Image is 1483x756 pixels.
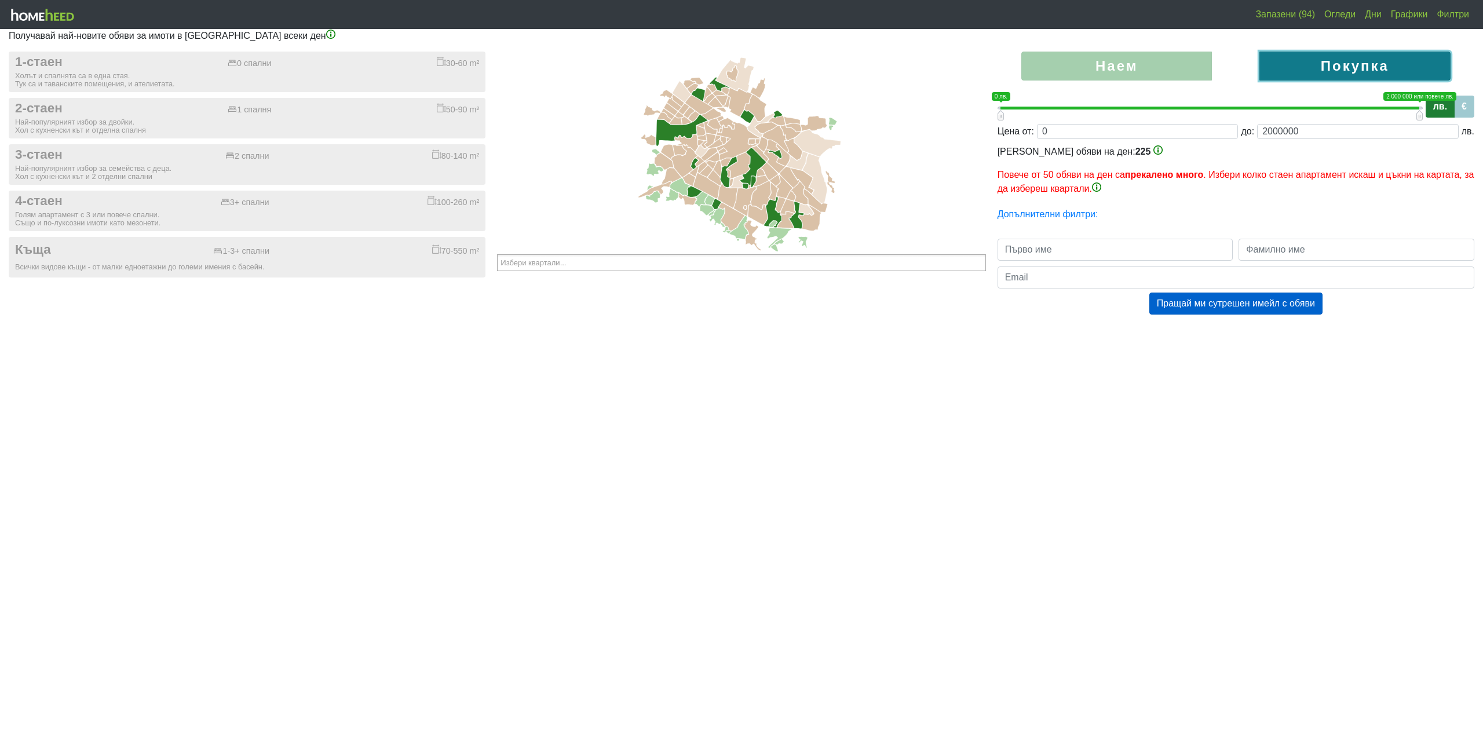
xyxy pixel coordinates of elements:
[15,242,51,258] span: Къща
[228,59,271,68] div: 0 спални
[15,101,63,116] span: 2-стаен
[432,149,480,161] div: 80-140 m²
[225,151,269,161] div: 2 спални
[9,52,485,92] button: 1-стаен 0 спални 30-60 m² Холът и спалнята са в една стая.Тук са и таванските помещения, и ателие...
[1021,52,1212,81] label: Наем
[1259,52,1450,81] label: Покупка
[9,29,1474,43] p: Получавай най-новите обяви за имоти в [GEOGRAPHIC_DATA] всеки ден
[998,239,1233,261] input: Първо име
[437,57,480,68] div: 30-60 m²
[15,118,479,134] div: Най-популярният избор за двойки. Хол с кухненски кът и отделна спалня
[1426,96,1455,118] label: лв.
[1135,147,1151,156] span: 225
[1462,125,1474,138] div: лв.
[1153,145,1163,155] img: info-3.png
[1432,3,1474,26] a: Филтри
[1383,92,1456,101] span: 2 000 000 или повече лв.
[432,244,480,256] div: 70-550 m²
[15,165,479,181] div: Най-популярният избор за семейства с деца. Хол с кухненски кът и 2 отделни спални
[437,103,480,115] div: 50-90 m²
[326,30,335,39] img: info-3.png
[228,105,271,115] div: 1 спалня
[9,237,485,277] button: Къща 1-3+ спални 70-550 m² Всички видове къщи - от малки едноетажни до големи имения с басейн.
[992,92,1010,101] span: 0 лв.
[1360,3,1386,26] a: Дни
[15,263,479,271] div: Всички видове къщи - от малки едноетажни до големи имения с басейн.
[15,54,63,70] span: 1-стаен
[1149,293,1323,315] button: Пращай ми сутрешен имейл с обяви
[998,168,1474,196] p: Повече от 50 обяви на ден са . Избери колко стаен апартамент искаш и цъкни на картата, за да избе...
[1125,170,1203,180] b: прекалено много
[221,198,269,207] div: 3+ спални
[1320,3,1360,26] a: Огледи
[15,193,63,209] span: 4-стаен
[9,98,485,138] button: 2-стаен 1 спалня 50-90 m² Най-популярният избор за двойки.Хол с кухненски кът и отделна спалня
[1241,125,1254,138] div: до:
[15,72,479,88] div: Холът и спалнята са в една стая. Тук са и таванските помещения, и ателиетата.
[213,246,269,256] div: 1-3+ спални
[998,209,1098,219] a: Допълнителни филтри:
[998,145,1474,196] div: [PERSON_NAME] обяви на ден:
[1386,3,1433,26] a: Графики
[15,147,63,163] span: 3-стаен
[15,211,479,227] div: Голям апартамент с 3 или повече спални. Също и по-луксозни имоти като мезонети.
[998,266,1474,288] input: Email
[1454,96,1474,118] label: €
[9,144,485,185] button: 3-стаен 2 спални 80-140 m² Най-популярният избор за семейства с деца.Хол с кухненски кът и 2 отде...
[998,125,1034,138] div: Цена от:
[9,191,485,231] button: 4-стаен 3+ спални 100-260 m² Голям апартамент с 3 или повече спални.Също и по-луксозни имоти като...
[1092,182,1101,192] img: info-3.png
[1239,239,1474,261] input: Фамилно име
[428,196,480,207] div: 100-260 m²
[1251,3,1320,26] a: Запазени (94)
